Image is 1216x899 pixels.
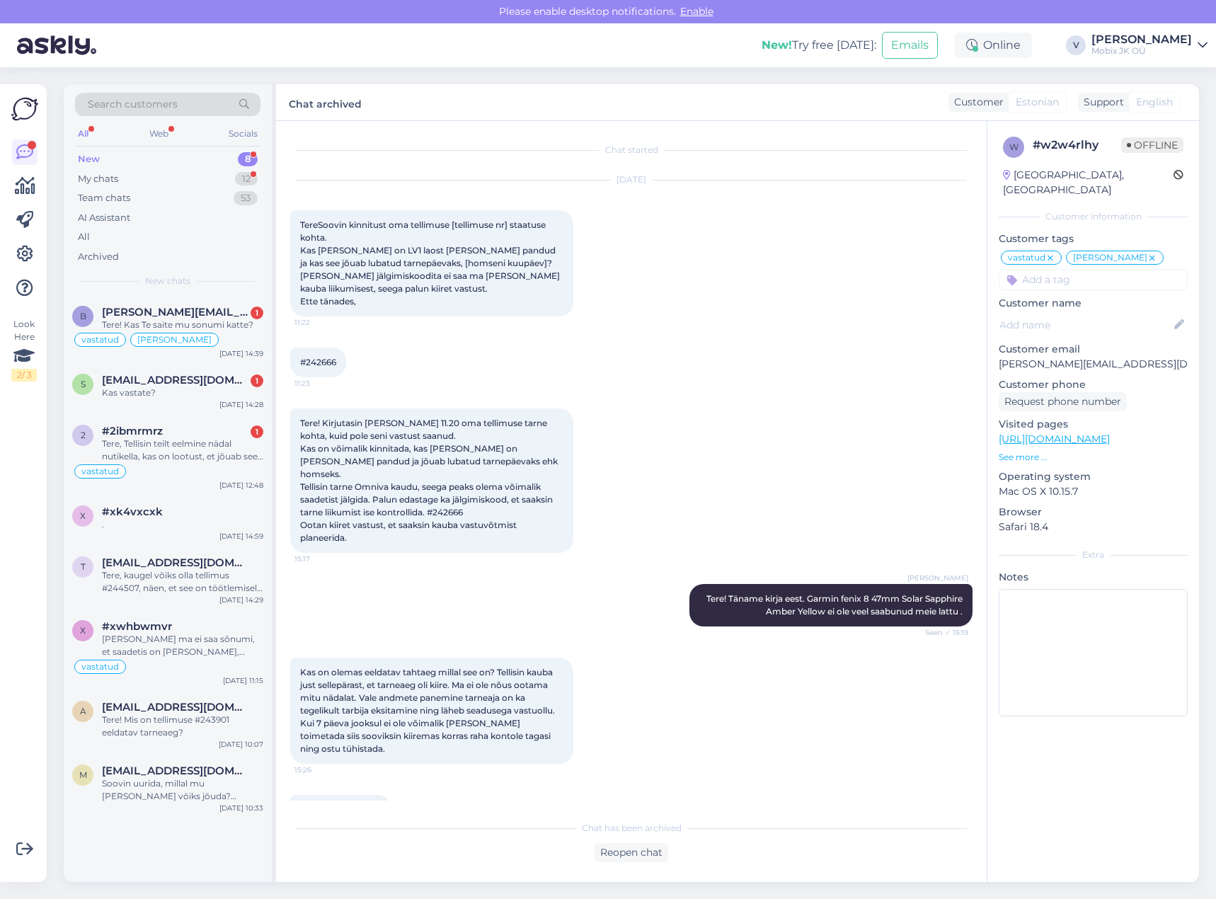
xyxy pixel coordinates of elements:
span: [PERSON_NAME] [1073,253,1147,262]
input: Add name [999,317,1171,333]
img: Askly Logo [11,96,38,122]
span: Tere! Kirjutasin [PERSON_NAME] 11.20 oma tellimuse tarne kohta, kuid pole seni vastust saanud. Ka... [300,418,560,543]
span: Kas on olemas eeldatav tahtaeg millal see on? Tellisin kauba just sellepärast, et tarneaeg oli ki... [300,667,557,754]
div: My chats [78,172,118,186]
div: [DATE] 14:39 [219,348,263,359]
p: See more ... [999,451,1188,464]
span: sverrep3@gmail.com [102,374,249,386]
div: 12 [235,172,258,186]
span: vastatud [81,663,119,671]
div: [PERSON_NAME] [1091,34,1192,45]
div: V [1066,35,1086,55]
div: Tere! Kas Te saite mu sonumi katte? [102,319,263,331]
div: # w2w4rlhy [1033,137,1121,154]
div: [DATE] 10:33 [219,803,263,813]
span: a [80,706,86,716]
span: b [80,311,86,321]
div: Web [147,125,171,143]
div: All [78,230,90,244]
button: Emails [882,32,938,59]
span: x [80,510,86,521]
div: Tere, kaugel võiks olla tellimus #244507, näen, et see on töötlemisel [PERSON_NAME] aga nädal aeg... [102,569,263,595]
div: [PERSON_NAME] ma ei saa sõnumi, et saadetis on [PERSON_NAME], [PERSON_NAME] tühistama tellimust. ... [102,633,263,658]
span: m [79,769,87,780]
div: All [75,125,91,143]
div: Online [955,33,1032,58]
span: #242666 [300,357,336,367]
div: Kas vastate? [102,386,263,399]
p: Customer email [999,342,1188,357]
a: [URL][DOMAIN_NAME] [999,433,1110,445]
div: [DATE] 11:15 [223,675,263,686]
div: [DATE] 14:59 [219,531,263,542]
div: Team chats [78,191,130,205]
div: 1 [251,425,263,438]
p: Operating system [999,469,1188,484]
div: [DATE] 12:48 [219,480,263,491]
span: English [1136,95,1173,110]
span: Tere! Täname kirja eest. Garmin fenix 8 47mm Solar Sapphire Amber Yellow ei ole veel saabunud mei... [706,593,965,617]
span: vastatud [81,467,119,476]
span: vastatud [1008,253,1045,262]
div: Archived [78,250,119,264]
a: [PERSON_NAME]Mobix JK OÜ [1091,34,1208,57]
span: New chats [145,275,190,287]
div: [DATE] [290,173,973,186]
span: 11:22 [294,317,348,328]
span: 11:23 [294,378,348,389]
div: Extra [999,549,1188,561]
div: . [102,518,263,531]
div: [GEOGRAPHIC_DATA], [GEOGRAPHIC_DATA] [1003,168,1174,197]
span: 15:26 [294,765,348,775]
div: Customer [948,95,1004,110]
div: [DATE] 10:07 [219,739,263,750]
p: Customer tags [999,231,1188,246]
div: Tere! Mis on tellimuse #243901 eeldatav tarneaeg? [102,714,263,739]
div: 1 [251,374,263,387]
span: vastatud [81,336,119,344]
div: 8 [238,152,258,166]
div: Soovin uurida, millal mu [PERSON_NAME] võiks jõuda? Tellimisest on üle 3nädala möödas juba. Telli... [102,777,263,803]
span: TereSoovin kinnitust oma tellimuse [tellimuse nr] staatuse kohta. Kas [PERSON_NAME] on LV1 laost ... [300,219,562,307]
p: Customer phone [999,377,1188,392]
div: Customer information [999,210,1188,223]
span: mirjam.talts@hotmail.com [102,765,249,777]
p: [PERSON_NAME][EMAIL_ADDRESS][DOMAIN_NAME] [999,357,1188,372]
p: Visited pages [999,417,1188,432]
div: Tere, Tellisin teilt eelmine nädal nutikella, kas on lootust, et jõuab see nädal [PERSON_NAME] võ... [102,437,263,463]
div: Support [1078,95,1124,110]
div: Request phone number [999,392,1127,411]
p: Customer name [999,296,1188,311]
div: Look Here [11,318,37,382]
div: Mobix JK OÜ [1091,45,1192,57]
p: Safari 18.4 [999,520,1188,534]
span: 15:17 [294,554,348,564]
span: #xk4vxcxk [102,505,163,518]
p: Mac OS X 10.15.7 [999,484,1188,499]
span: s [81,379,86,389]
span: Search customers [88,97,178,112]
span: #xwhbwmvr [102,620,172,633]
div: Try free [DATE]: [762,37,876,54]
span: #2ibmrmrz [102,425,163,437]
span: annabel.sagen@gmail.com [102,701,249,714]
div: [DATE] 14:29 [219,595,263,605]
div: [DATE] 14:28 [219,399,263,410]
span: t [81,561,86,572]
span: Offline [1121,137,1183,153]
span: x [80,625,86,636]
span: Enable [676,5,718,18]
span: w [1009,142,1019,152]
span: [PERSON_NAME] [907,573,968,583]
div: Reopen chat [595,843,668,862]
div: Chat started [290,144,973,156]
div: 2 / 3 [11,369,37,382]
span: bert.privoi@gmail.com [102,306,249,319]
span: Estonian [1016,95,1059,110]
span: Chat has been archived [582,822,682,835]
span: timokilk780@gmail.com [102,556,249,569]
span: 2 [81,430,86,440]
span: Seen ✓ 15:19 [915,627,968,638]
b: New! [762,38,792,52]
div: New [78,152,100,166]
